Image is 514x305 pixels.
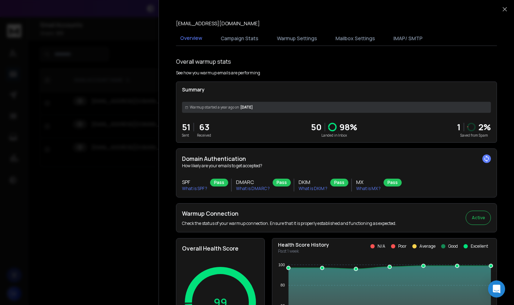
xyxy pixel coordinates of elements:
p: 98 % [339,121,357,133]
p: 2 % [478,121,491,133]
p: Landed in Inbox [311,133,357,138]
div: Pass [330,179,348,186]
p: 51 [182,121,191,133]
h3: DKIM [299,179,327,186]
span: Warmup started a year ago on [190,105,239,110]
p: Past 1 week [278,248,329,254]
p: Average [419,243,435,249]
p: 50 [311,121,322,133]
p: See how you warmup emails are performing [176,70,260,76]
div: Pass [210,179,228,186]
p: Health Score History [278,241,329,248]
p: Sent [182,133,191,138]
button: Warmup Settings [273,31,321,46]
p: What is DKIM ? [299,186,327,191]
h3: DMARC [236,179,270,186]
button: Active [466,211,491,225]
h2: Overall Health Score [182,244,259,253]
p: N/A [378,243,385,249]
div: Pass [273,179,291,186]
p: 63 [197,121,211,133]
div: [DATE] [182,102,491,113]
p: [EMAIL_ADDRESS][DOMAIN_NAME] [176,20,260,27]
p: What is SPF ? [182,186,207,191]
button: Overview [176,30,207,47]
div: Open Intercom Messenger [488,280,505,298]
p: What is DMARC ? [236,186,270,191]
h3: SPF [182,179,207,186]
p: Good [448,243,458,249]
tspan: 100 [278,263,285,267]
p: How likely are your emails to get accepted? [182,163,491,169]
p: What is MX ? [356,186,381,191]
h3: MX [356,179,381,186]
button: Campaign Stats [216,31,263,46]
tspan: 80 [280,283,285,287]
h2: Domain Authentication [182,154,491,163]
strong: 1 [457,121,461,133]
h2: Warmup Connection [182,209,396,218]
button: Mailbox Settings [331,31,379,46]
p: Summary [182,86,491,93]
p: Check the status of your warmup connection. Ensure that it is properly established and functionin... [182,221,396,226]
p: Saved from Spam [457,133,491,138]
h1: Overall warmup stats [176,57,231,66]
button: IMAP/ SMTP [389,31,427,46]
p: Excellent [471,243,488,249]
p: Poor [398,243,407,249]
p: Received [197,133,211,138]
div: Pass [384,179,402,186]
